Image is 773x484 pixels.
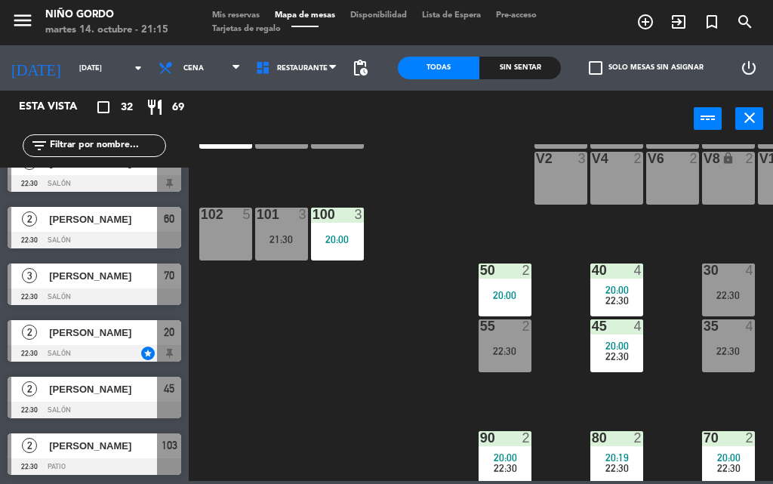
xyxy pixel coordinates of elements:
[205,25,288,33] span: Tarjetas de regalo
[745,264,754,277] div: 4
[242,208,251,221] div: 5
[741,109,759,127] i: close
[592,319,593,333] div: 45
[311,234,364,245] div: 20:00
[689,152,698,165] div: 2
[605,284,629,296] span: 20:00
[22,381,37,396] span: 2
[343,11,414,20] span: Disponibilidad
[745,152,754,165] div: 2
[30,137,48,155] i: filter_list
[164,267,174,285] span: 70
[522,264,531,277] div: 2
[699,109,717,127] i: power_input
[633,431,642,445] div: 2
[8,98,109,116] div: Esta vista
[22,325,37,340] span: 2
[745,431,754,445] div: 2
[11,9,34,32] i: menu
[522,431,531,445] div: 2
[703,13,721,31] i: turned_in_not
[670,13,688,31] i: exit_to_app
[592,152,593,165] div: V4
[48,137,165,154] input: Filtrar por nombre...
[536,152,537,165] div: V2
[577,152,587,165] div: 3
[172,99,184,116] span: 69
[146,98,164,116] i: restaurant
[49,211,157,227] span: [PERSON_NAME]
[605,350,629,362] span: 22:30
[398,57,479,79] div: Todas
[633,152,642,165] div: 2
[45,23,168,38] div: martes 14. octubre - 21:15
[298,208,307,221] div: 3
[717,452,741,464] span: 20:00
[589,61,704,75] label: Solo mesas sin asignar
[633,319,642,333] div: 4
[592,431,593,445] div: 80
[605,340,629,352] span: 20:00
[164,380,174,398] span: 45
[354,208,363,221] div: 3
[162,436,177,455] span: 103
[589,61,602,75] span: check_box_outline_blank
[183,64,204,72] span: Cena
[648,152,648,165] div: V6
[722,152,735,165] i: lock
[121,99,133,116] span: 32
[49,438,157,454] span: [PERSON_NAME]
[164,323,174,341] span: 20
[479,346,531,356] div: 22:30
[201,208,202,221] div: 102
[22,268,37,283] span: 3
[267,11,343,20] span: Mapa de mesas
[351,59,369,77] span: pending_actions
[702,346,755,356] div: 22:30
[636,13,654,31] i: add_circle_outline
[494,462,517,474] span: 22:30
[494,452,517,464] span: 20:00
[717,462,741,474] span: 22:30
[479,290,531,301] div: 20:00
[45,8,168,23] div: Niño Gordo
[480,264,481,277] div: 50
[522,319,531,333] div: 2
[605,462,629,474] span: 22:30
[605,294,629,307] span: 22:30
[49,325,157,341] span: [PERSON_NAME]
[205,11,267,20] span: Mis reservas
[480,431,481,445] div: 90
[488,11,544,20] span: Pre-acceso
[592,264,593,277] div: 40
[22,211,37,227] span: 2
[702,290,755,301] div: 22:30
[164,210,174,228] span: 60
[414,11,488,20] span: Lista de Espera
[480,319,481,333] div: 55
[94,98,112,116] i: crop_square
[736,13,754,31] i: search
[740,59,758,77] i: power_settings_new
[22,438,37,453] span: 2
[22,155,37,170] span: 2
[479,57,561,79] div: Sin sentar
[49,268,157,284] span: [PERSON_NAME]
[49,381,157,397] span: [PERSON_NAME]
[745,319,754,333] div: 4
[633,264,642,277] div: 4
[129,59,147,77] i: arrow_drop_down
[255,234,308,245] div: 21:30
[277,64,328,72] span: Restaurante
[605,452,629,464] span: 20:19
